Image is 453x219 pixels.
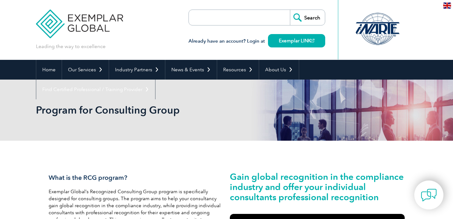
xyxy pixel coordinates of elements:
span: What is the RCG program? [49,174,127,181]
img: open_square.png [311,39,314,42]
h3: Already have an account? Login at [189,37,325,45]
h2: Program for Consulting Group [36,105,303,115]
a: Our Services [62,60,109,80]
a: Find Certified Professional / Training Provider [36,80,155,99]
a: News & Events [165,60,217,80]
a: Industry Partners [109,60,165,80]
input: Search [290,10,325,25]
img: contact-chat.png [421,187,437,203]
p: Leading the way to excellence [36,43,106,50]
a: Home [36,60,62,80]
a: About Us [259,60,299,80]
a: Exemplar LINK [268,34,325,47]
a: Resources [217,60,259,80]
img: en [443,3,451,9]
h2: Gain global recognition in the compliance industry and offer your individual consultants professi... [230,172,405,202]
